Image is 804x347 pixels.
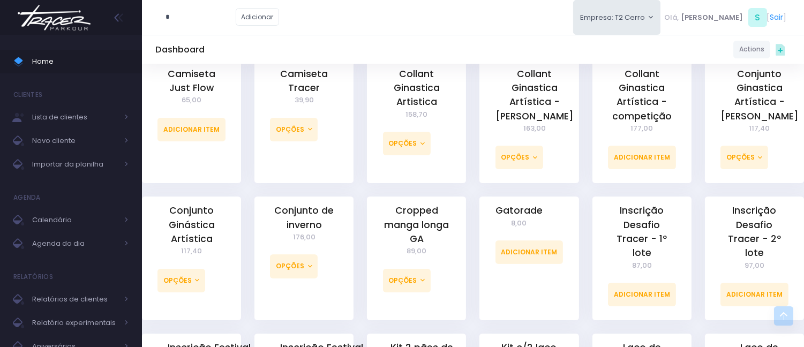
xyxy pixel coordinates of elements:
[270,254,318,278] button: Opções
[720,260,788,271] span: 97,00
[32,55,129,69] span: Home
[720,203,788,260] a: Inscrição Desafio Tracer - 2º lote
[383,246,451,257] span: 89,00
[157,95,226,105] span: 65,00
[660,5,791,29] div: [ ]
[608,123,676,134] span: 177,00
[383,109,451,120] span: 158,70
[32,292,118,306] span: Relatórios de clientes
[495,146,543,169] button: Opções
[270,67,338,95] a: Camiseta Tracer
[495,240,563,264] a: Adicionar Item
[665,12,679,23] span: Olá,
[157,269,205,292] button: Opções
[32,110,118,124] span: Lista de clientes
[608,283,676,306] a: Adicionar Item
[495,203,543,217] a: Gatorade
[495,218,543,229] span: 8,00
[236,8,280,26] a: Adicionar
[608,67,676,123] a: Collant Ginastica Artística - competição
[13,187,41,208] h4: Agenda
[495,123,574,134] span: 163,00
[32,213,118,227] span: Calendário
[13,84,42,105] h4: Clientes
[748,8,767,27] span: S
[720,123,799,134] span: 117,40
[608,260,676,271] span: 87,00
[157,67,226,95] a: Camiseta Just Flow
[32,237,118,251] span: Agenda do dia
[681,12,743,23] span: [PERSON_NAME]
[383,269,431,292] button: Opções
[383,67,451,109] a: Collant Ginastica Artistica
[733,41,770,58] a: Actions
[383,203,451,246] a: Cropped manga longa GA
[270,95,338,105] span: 39,90
[770,12,784,23] a: Sair
[608,146,676,169] a: Adicionar Item
[157,118,226,141] a: Adicionar Item
[270,118,318,141] button: Opções
[720,67,799,123] a: Conjunto Ginastica Artística - [PERSON_NAME]
[32,157,118,171] span: Importar da planilha
[157,246,226,257] span: 117,40
[383,132,431,155] button: Opções
[13,266,53,288] h4: Relatórios
[32,134,118,148] span: Novo cliente
[270,203,338,232] a: Conjunto de inverno
[32,316,118,330] span: Relatório experimentais
[155,44,205,55] h5: Dashboard
[608,203,676,260] a: Inscrição Desafio Tracer - 1º lote
[720,283,788,306] a: Adicionar Item
[157,203,226,246] a: Conjunto Ginástica Artística
[720,146,768,169] button: Opções
[270,232,338,243] span: 176,00
[495,67,574,123] a: Collant Ginastica Artística - [PERSON_NAME]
